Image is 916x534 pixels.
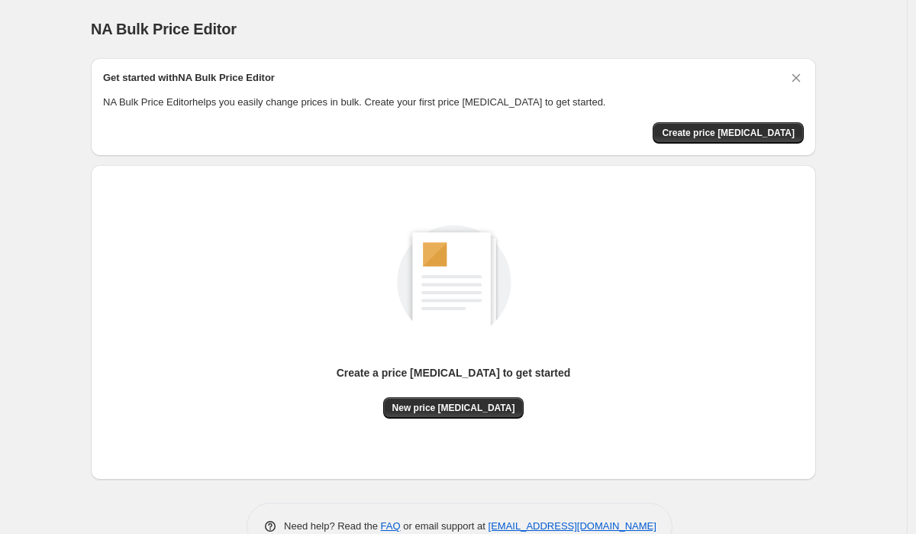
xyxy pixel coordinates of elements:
span: NA Bulk Price Editor [91,21,237,37]
span: New price [MEDICAL_DATA] [392,402,515,414]
a: [EMAIL_ADDRESS][DOMAIN_NAME] [489,520,656,532]
button: Dismiss card [789,70,804,86]
span: or email support at [401,520,489,532]
span: Need help? Read the [284,520,381,532]
button: Create price change job [653,122,804,144]
h2: Get started with NA Bulk Price Editor [103,70,275,86]
p: NA Bulk Price Editor helps you easily change prices in bulk. Create your first price [MEDICAL_DAT... [103,95,804,110]
span: Create price [MEDICAL_DATA] [662,127,795,139]
button: New price [MEDICAL_DATA] [383,397,524,419]
a: FAQ [381,520,401,532]
p: Create a price [MEDICAL_DATA] to get started [337,365,571,380]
